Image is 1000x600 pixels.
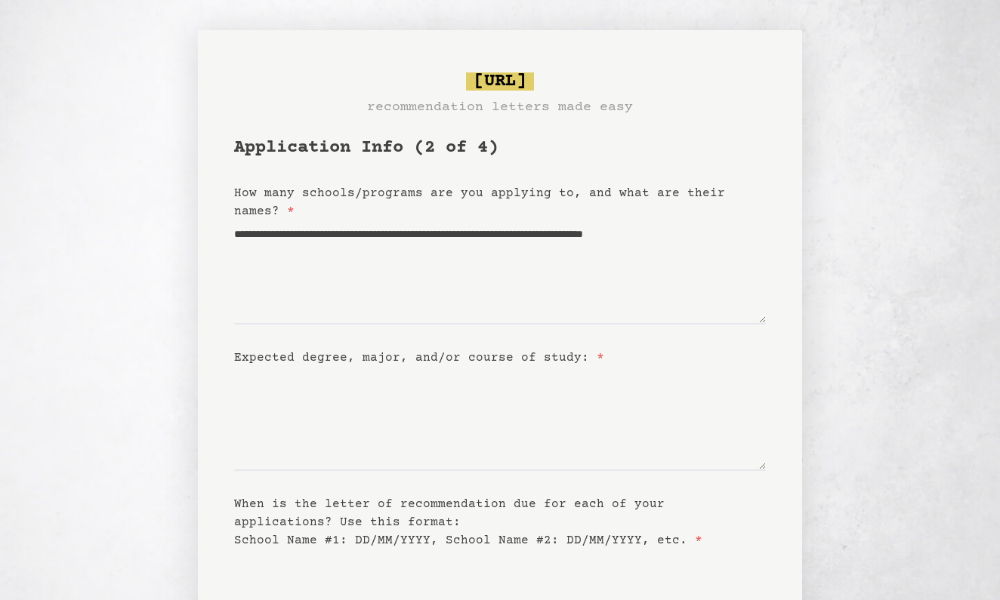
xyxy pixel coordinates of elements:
label: When is the letter of recommendation due for each of your applications? Use this format: School N... [234,497,702,547]
label: Expected degree, major, and/or course of study: [234,351,604,365]
h3: recommendation letters made easy [367,97,633,118]
h1: Application Info (2 of 4) [234,136,766,160]
span: [URL] [466,72,534,91]
label: How many schools/programs are you applying to, and what are their names? [234,186,725,218]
